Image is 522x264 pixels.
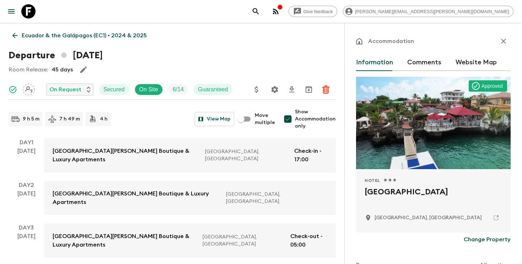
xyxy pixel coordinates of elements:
[456,54,497,71] button: Website Map
[52,65,73,74] p: 45 days
[295,108,336,130] span: Show Accommodation only
[268,82,282,97] button: Settings
[135,84,163,95] div: On Site
[255,112,275,126] span: Move multiple
[9,181,44,189] p: Day 2
[139,85,158,94] p: On Site
[195,112,234,126] button: View Map
[9,28,151,43] a: Ecuador & the Galápagos (EC1) • 2024 & 2025
[9,85,17,94] svg: Synced Successfully
[290,232,327,249] p: Check-out - 05:00
[198,85,228,94] p: Guaranteed
[249,4,263,18] button: search adventures
[365,186,502,209] h2: [GEOGRAPHIC_DATA]
[368,37,414,45] p: Accommodation
[302,82,316,97] button: Archive (Completed, Cancelled or Unsynced Departures only)
[249,82,264,97] button: Update Price, Early Bird Discount and Costs
[23,86,35,91] span: Assign pack leader
[44,181,336,215] a: [GEOGRAPHIC_DATA][PERSON_NAME] Boutique & Luxury Apartments[GEOGRAPHIC_DATA], [GEOGRAPHIC_DATA]
[103,85,125,94] p: Secured
[17,189,36,215] div: [DATE]
[9,138,44,147] p: Day 1
[53,147,199,164] p: [GEOGRAPHIC_DATA][PERSON_NAME] Boutique & Luxury Apartments
[53,189,220,206] p: [GEOGRAPHIC_DATA][PERSON_NAME] Boutique & Luxury Apartments
[289,6,337,17] a: Give feedback
[464,232,511,247] button: Change Property
[356,77,511,169] div: Photo of Angermeyer Waterfront Inn
[294,147,327,164] p: Check-in - 17:00
[44,138,336,172] a: [GEOGRAPHIC_DATA][PERSON_NAME] Boutique & Luxury Apartments[GEOGRAPHIC_DATA], [GEOGRAPHIC_DATA]Ch...
[9,223,44,232] p: Day 3
[44,223,336,258] a: [GEOGRAPHIC_DATA][PERSON_NAME] Boutique & Luxury Apartments[GEOGRAPHIC_DATA], [GEOGRAPHIC_DATA]Ch...
[49,85,81,94] p: On Request
[22,31,147,40] p: Ecuador & the Galápagos (EC1) • 2024 & 2025
[351,9,513,14] span: [PERSON_NAME][EMAIL_ADDRESS][PERSON_NAME][DOMAIN_NAME]
[59,115,80,123] p: 7 h 49 m
[300,9,337,14] span: Give feedback
[4,4,18,18] button: menu
[173,85,184,94] p: 6 / 14
[99,84,129,95] div: Secured
[407,54,441,71] button: Comments
[9,65,48,74] p: Room Release:
[285,82,299,97] button: Download CSV
[356,54,393,71] button: Information
[375,214,482,221] p: Puerto Ayora, Ecuador
[481,82,503,90] p: Approved
[226,191,322,205] p: [GEOGRAPHIC_DATA], [GEOGRAPHIC_DATA]
[343,6,513,17] div: [PERSON_NAME][EMAIL_ADDRESS][PERSON_NAME][DOMAIN_NAME]
[319,82,333,97] button: Delete
[203,233,285,248] p: [GEOGRAPHIC_DATA], [GEOGRAPHIC_DATA]
[23,115,39,123] p: 9 h 5 m
[365,178,380,183] span: Hotel
[53,232,197,249] p: [GEOGRAPHIC_DATA][PERSON_NAME] Boutique & Luxury Apartments
[168,84,188,95] div: Trip Fill
[100,115,108,123] p: 4 h
[464,235,511,244] p: Change Property
[205,148,289,162] p: [GEOGRAPHIC_DATA], [GEOGRAPHIC_DATA]
[9,48,103,63] h1: Departure [DATE]
[17,147,36,172] div: [DATE]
